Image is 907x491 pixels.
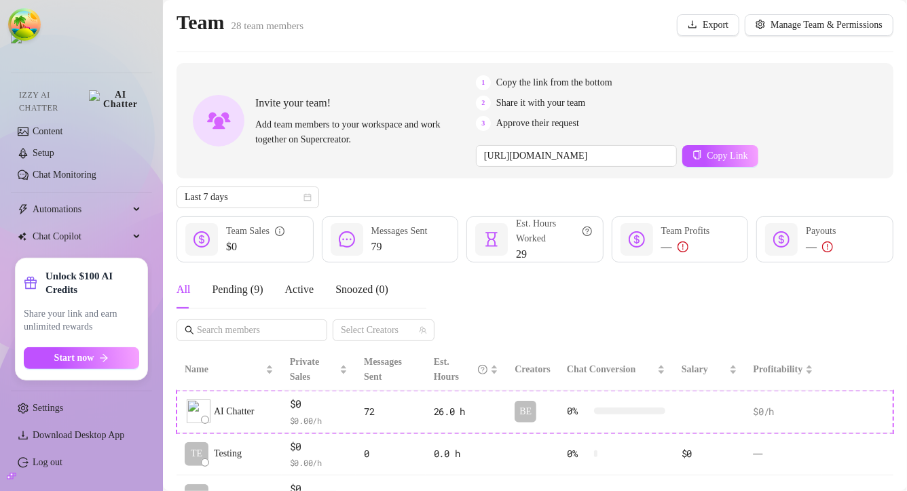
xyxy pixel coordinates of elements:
span: Copy Link [707,151,748,161]
button: Start nowarrow-right [24,347,139,369]
div: Pending ( 9 ) [212,281,263,298]
a: Log out [33,457,62,467]
img: izzy-ai-chatter-avatar.svg [187,399,210,423]
span: Share it with your team [496,96,585,111]
button: Export [677,14,739,36]
img: AI Chatter [89,90,141,109]
span: hourglass [483,231,500,248]
img: Chat Copilot [18,232,26,241]
button: Manage Team & Permissions [745,14,893,36]
a: Settings [33,403,63,413]
span: Active [285,283,314,295]
span: Name [185,362,263,377]
div: $0 /h [754,404,814,419]
div: 72 [364,404,418,419]
div: 0 [364,446,418,461]
span: $0 [290,439,348,455]
span: setting [756,20,765,29]
span: question-circle [478,355,487,385]
span: dollar-circle [193,231,210,248]
span: 2 [476,96,491,111]
strong: Unlock $100 AI Credits [45,269,139,296]
a: Chat Monitoring [33,170,96,180]
th: Name [177,349,282,391]
span: Testing [214,446,242,461]
div: Est. Hours [434,355,488,385]
span: $0 [290,396,348,412]
button: Copy Link [682,145,758,167]
span: Download Desktop App [33,430,124,440]
span: 0 % [567,404,589,418]
span: TE [191,446,202,461]
div: 0.0 h [434,446,499,461]
div: Est. Hours Worked [516,216,592,246]
span: team [419,326,427,334]
span: $ 0.00 /h [290,456,348,469]
span: Invite your team! [255,94,476,111]
span: dollar-circle [629,231,645,248]
span: message [339,231,355,248]
td: — [745,433,822,476]
span: 0 % [567,446,589,461]
span: $0 [226,239,284,255]
button: Open Tanstack query devtools [11,11,38,38]
span: search [185,326,194,335]
span: Share your link and earn unlimited rewards [24,307,139,334]
h2: Team [177,9,303,35]
input: Search members [197,323,308,338]
span: question-circle [582,216,592,246]
div: Team Sales [226,224,284,239]
a: Setup [33,148,54,158]
span: Izzy AI Chatter [19,89,84,115]
span: Messages Sent [371,226,428,236]
span: Start now [54,353,94,364]
span: arrow-right [99,353,109,363]
span: 3 [476,116,491,131]
span: exclamation-circle [678,241,688,252]
span: Messages Sent [364,357,402,382]
span: Payouts [806,226,836,236]
span: Last 7 days [185,187,311,208]
span: Export [703,20,728,31]
span: Chat Copilot [33,226,129,248]
span: copy [692,150,702,159]
span: $ 0.00 /h [290,414,348,427]
span: 28 team members [232,20,304,31]
span: Add team members to your workspace and work together on Supercreator. [255,117,470,147]
span: Salary [682,364,708,374]
span: 1 [476,75,491,90]
span: AI Chatter [214,404,254,419]
span: Private Sales [290,357,320,382]
span: exclamation-circle [822,241,833,252]
span: Team Profits [661,226,710,236]
div: All [177,281,190,298]
th: Creators [506,349,559,391]
span: Manage Team & Permissions [771,20,883,31]
span: info-circle [275,224,284,239]
span: build [7,471,16,481]
span: thunderbolt [18,204,29,215]
span: 29 [516,246,592,262]
a: Content [33,126,62,136]
span: Approve their request [496,116,579,131]
span: dollar-circle [773,231,790,248]
div: — [661,239,710,255]
div: — [806,239,836,255]
span: Chat Conversion [567,364,636,374]
span: BE [519,404,532,419]
div: $0 [682,446,737,461]
span: Snoozed ( 0 ) [335,283,388,295]
span: download [688,20,697,29]
span: Profitability [754,364,803,374]
span: Copy the link from the bottom [496,75,612,90]
span: download [18,430,29,441]
span: Automations [33,199,129,220]
span: 79 [371,239,428,255]
span: calendar [303,193,312,201]
span: gift [24,276,37,290]
div: 26.0 h [434,404,499,419]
